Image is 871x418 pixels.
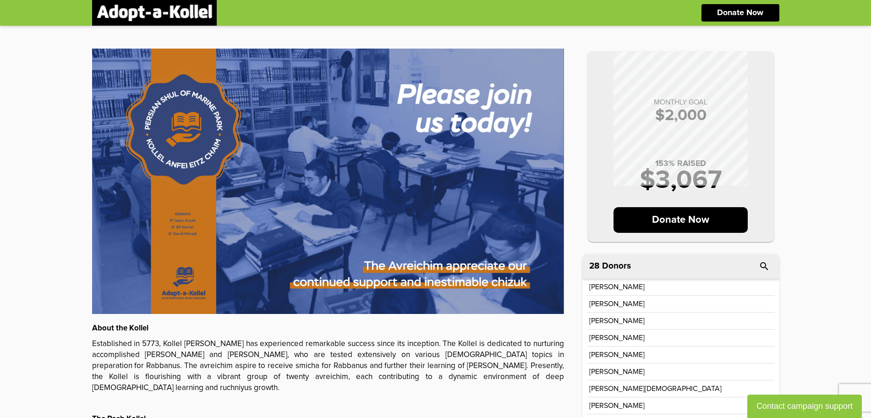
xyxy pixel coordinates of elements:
[589,317,645,324] p: [PERSON_NAME]
[589,385,722,392] p: [PERSON_NAME][DEMOGRAPHIC_DATA]
[92,324,148,332] strong: About the Kollel
[92,49,564,314] img: lxqVbX3kK8.ip3fR5EUFB.jpg
[97,5,212,21] img: logonobg.png
[589,283,645,291] p: [PERSON_NAME]
[589,368,645,375] p: [PERSON_NAME]
[597,99,765,106] p: MONTHLY GOAL
[589,300,645,308] p: [PERSON_NAME]
[717,9,763,17] p: Donate Now
[589,262,600,270] span: 28
[597,108,765,123] p: $
[747,395,862,418] button: Contact campaign support
[614,207,748,233] p: Donate Now
[602,262,631,270] p: Donors
[92,339,564,394] p: Established in 5773, Kollel [PERSON_NAME] has experienced remarkable success since its inception....
[589,334,645,341] p: [PERSON_NAME]
[589,402,645,409] p: [PERSON_NAME]
[589,351,645,358] p: [PERSON_NAME]
[759,261,770,272] i: search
